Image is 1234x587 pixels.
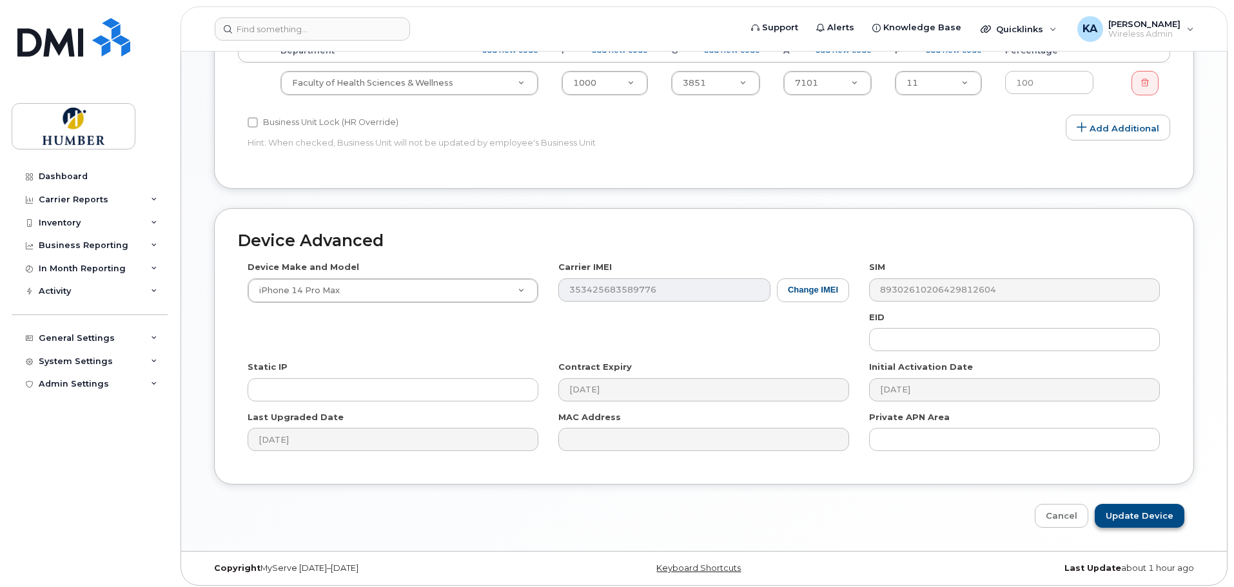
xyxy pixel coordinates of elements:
label: Last Upgraded Date [248,411,344,423]
label: Private APN Area [869,411,950,423]
a: Keyboard Shortcuts [656,563,741,573]
h2: Device Advanced [238,232,1170,250]
label: Business Unit Lock (HR Override) [248,115,398,130]
a: Add Additional [1066,115,1170,140]
strong: Last Update [1064,563,1121,573]
span: KA [1082,21,1097,37]
label: EID [869,311,885,323]
label: Device Make and Model [248,261,359,273]
input: Update Device [1095,504,1184,528]
span: iPhone 14 Pro Max [251,285,340,296]
span: 1000 [573,78,596,88]
span: 3851 [683,78,706,88]
span: Support [762,21,798,34]
a: 3851 [672,72,759,95]
a: Cancel [1035,504,1088,528]
label: Carrier IMEI [558,261,612,273]
a: Support [742,15,807,41]
div: Quicklinks [972,16,1066,42]
button: Change IMEI [777,278,849,302]
div: MyServe [DATE]–[DATE] [204,563,538,573]
a: Alerts [807,15,863,41]
a: Faculty of Health Sciences & Wellness [281,72,538,95]
div: Kathy Ancimer [1068,16,1203,42]
span: 11 [906,78,918,88]
span: Quicklinks [996,24,1043,34]
label: Initial Activation Date [869,361,973,373]
input: Find something... [215,17,410,41]
a: Knowledge Base [863,15,970,41]
div: about 1 hour ago [870,563,1204,573]
a: 11 [896,72,981,95]
p: Hint: When checked, Business Unit will not be updated by employee's Business Unit [248,137,849,149]
strong: Copyright [214,563,260,573]
a: 7101 [784,72,871,95]
label: Static IP [248,361,288,373]
input: Business Unit Lock (HR Override) [248,117,258,128]
a: iPhone 14 Pro Max [248,279,538,302]
span: Wireless Admin [1108,29,1180,39]
span: Knowledge Base [883,21,961,34]
span: 7101 [795,78,818,88]
span: [PERSON_NAME] [1108,19,1180,29]
label: MAC Address [558,411,621,423]
span: Faculty of Health Sciences & Wellness [292,78,453,88]
a: 1000 [562,72,647,95]
label: Contract Expiry [558,361,632,373]
label: SIM [869,261,885,273]
span: Alerts [827,21,854,34]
